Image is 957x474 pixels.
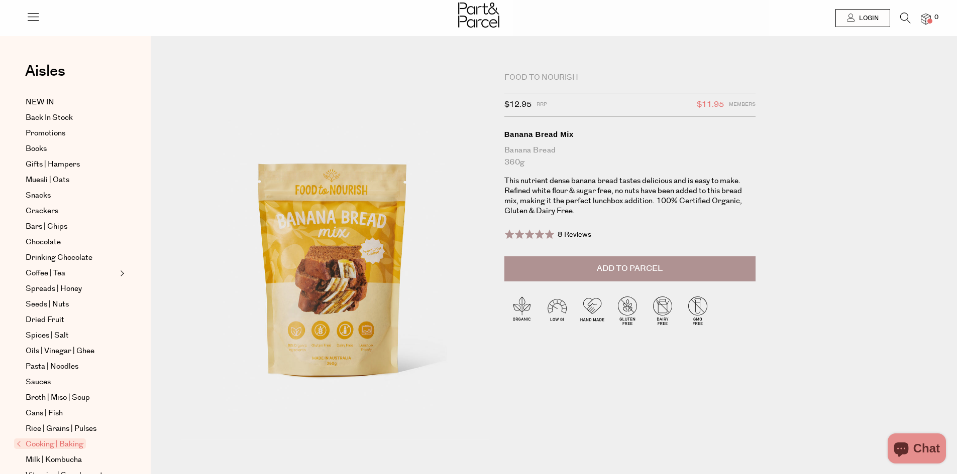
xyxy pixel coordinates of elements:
[26,174,117,186] a: Muesli | Oats
[181,76,489,440] img: Banana Bread Mix
[504,98,531,111] span: $12.95
[26,221,67,233] span: Bars | Chips
[26,376,117,388] a: Sauces
[26,330,117,342] a: Spices | Salt
[26,345,117,357] a: Oils | Vinegar | Ghee
[26,376,51,388] span: Sauces
[26,407,63,419] span: Cans | Fish
[504,176,756,216] p: This nutrient dense banana bread tastes delicious and is easy to make. Refined white flour & suga...
[26,454,82,466] span: Milk | Kombucha
[25,60,65,82] span: Aisles
[26,174,69,186] span: Muesli | Oats
[458,3,499,28] img: Part&Parcel
[26,361,78,373] span: Pasta | Noodles
[26,314,64,326] span: Dried Fruit
[26,283,82,295] span: Spreads | Honey
[504,144,756,169] div: Banana Bread 360g
[932,13,941,22] span: 0
[26,205,58,217] span: Crackers
[680,293,715,328] img: P_P-ICONS-Live_Bec_V11_GMO_Free.svg
[26,143,47,155] span: Books
[26,314,117,326] a: Dried Fruit
[857,14,879,23] span: Login
[14,438,86,449] span: Cooking | Baking
[537,98,547,111] span: RRP
[885,433,949,466] inbox-online-store-chat: Shopify online store chat
[558,230,591,240] span: 8 Reviews
[26,423,117,435] a: Rice | Grains | Pulses
[26,236,61,248] span: Chocolate
[26,283,117,295] a: Spreads | Honey
[17,438,117,450] a: Cooking | Baking
[597,263,663,274] span: Add to Parcel
[26,190,51,202] span: Snacks
[835,9,890,27] a: Login
[26,96,117,108] a: NEW IN
[26,345,94,357] span: Oils | Vinegar | Ghee
[26,236,117,248] a: Chocolate
[26,298,69,310] span: Seeds | Nuts
[26,392,117,404] a: Broth | Miso | Soup
[26,407,117,419] a: Cans | Fish
[504,73,756,83] div: Food to Nourish
[729,98,756,111] span: Members
[26,96,54,108] span: NEW IN
[26,112,73,124] span: Back In Stock
[118,267,125,279] button: Expand/Collapse Coffee | Tea
[26,267,117,279] a: Coffee | Tea
[26,252,117,264] a: Drinking Chocolate
[26,361,117,373] a: Pasta | Noodles
[26,252,92,264] span: Drinking Chocolate
[26,298,117,310] a: Seeds | Nuts
[504,256,756,281] button: Add to Parcel
[26,112,117,124] a: Back In Stock
[26,267,65,279] span: Coffee | Tea
[645,293,680,328] img: P_P-ICONS-Live_Bec_V11_Dairy_Free.svg
[26,127,65,139] span: Promotions
[540,293,575,328] img: P_P-ICONS-Live_Bec_V11_Low_Gi.svg
[575,293,610,328] img: P_P-ICONS-Live_Bec_V11_Handmade.svg
[26,159,80,171] span: Gifts | Hampers
[26,205,117,217] a: Crackers
[921,14,931,24] a: 0
[504,293,540,328] img: P_P-ICONS-Live_Bec_V11_Organic.svg
[504,129,756,139] div: Banana Bread Mix
[26,221,117,233] a: Bars | Chips
[26,143,117,155] a: Books
[26,190,117,202] a: Snacks
[26,127,117,139] a: Promotions
[26,392,90,404] span: Broth | Miso | Soup
[610,293,645,328] img: P_P-ICONS-Live_Bec_V11_Gluten_Free.svg
[25,64,65,89] a: Aisles
[26,423,96,435] span: Rice | Grains | Pulses
[26,330,69,342] span: Spices | Salt
[697,98,724,111] span: $11.95
[26,454,117,466] a: Milk | Kombucha
[26,159,117,171] a: Gifts | Hampers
